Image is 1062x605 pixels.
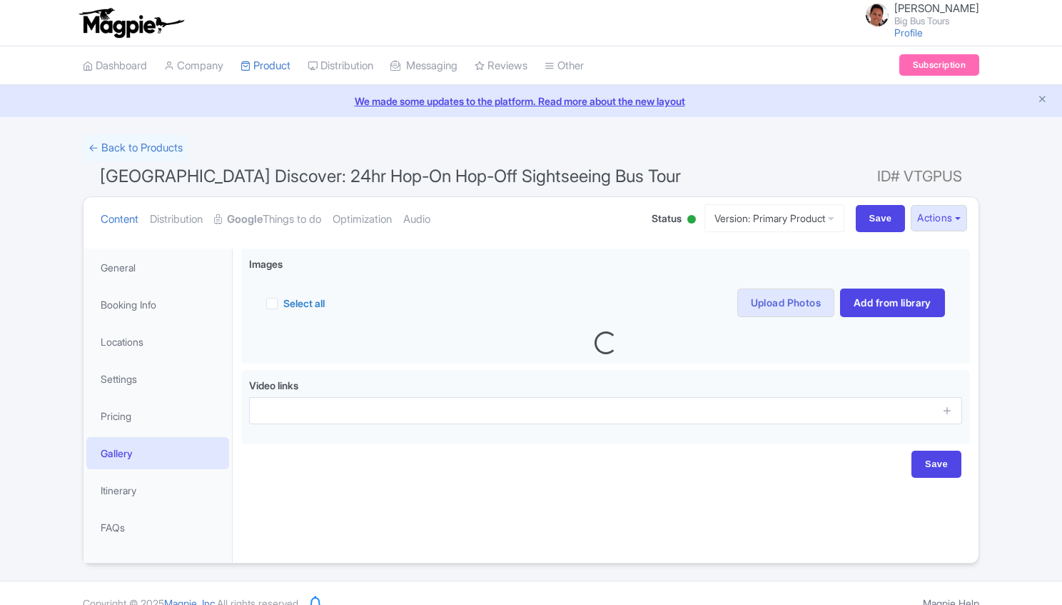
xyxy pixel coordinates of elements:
a: Audio [403,197,430,242]
a: Locations [86,326,229,358]
img: logo-ab69f6fb50320c5b225c76a69d11143b.png [76,7,186,39]
button: Actions [911,205,967,231]
span: [PERSON_NAME] [894,1,979,15]
strong: Google [227,211,263,228]
a: Profile [894,26,923,39]
a: GoogleThings to do [214,197,321,242]
span: Images [249,256,283,271]
a: Other [545,46,584,86]
a: Messaging [390,46,457,86]
a: Gallery [86,437,229,469]
a: Settings [86,363,229,395]
a: Subscription [899,54,979,76]
a: Optimization [333,197,392,242]
label: Select all [283,296,325,311]
a: Distribution [150,197,203,242]
input: Save [911,451,961,478]
a: Pricing [86,400,229,432]
a: Dashboard [83,46,147,86]
a: Content [101,197,138,242]
button: Close announcement [1037,92,1048,109]
a: We made some updates to the platform. Read more about the new layout [9,94,1053,109]
span: ID# VTGPUS [877,162,962,191]
a: ← Back to Products [83,134,188,162]
a: Booking Info [86,289,229,321]
a: General [86,251,229,284]
a: Company [164,46,223,86]
a: Itinerary [86,474,229,506]
a: Add from library [840,289,945,317]
small: Big Bus Tours [894,16,979,26]
a: Distribution [308,46,373,86]
input: Save [856,205,906,232]
a: Version: Primary Product [704,204,844,232]
a: Upload Photos [737,289,834,317]
img: ww8ahpxye42srrrugrao.jpg [866,4,889,26]
span: [GEOGRAPHIC_DATA] Discover: 24hr Hop-On Hop-Off Sightseeing Bus Tour [100,166,681,186]
a: Product [241,46,290,86]
a: FAQs [86,511,229,544]
span: Status [652,211,682,226]
span: Video links [249,379,298,391]
a: Reviews [475,46,527,86]
a: [PERSON_NAME] Big Bus Tours [857,3,979,26]
div: Active [684,209,699,231]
